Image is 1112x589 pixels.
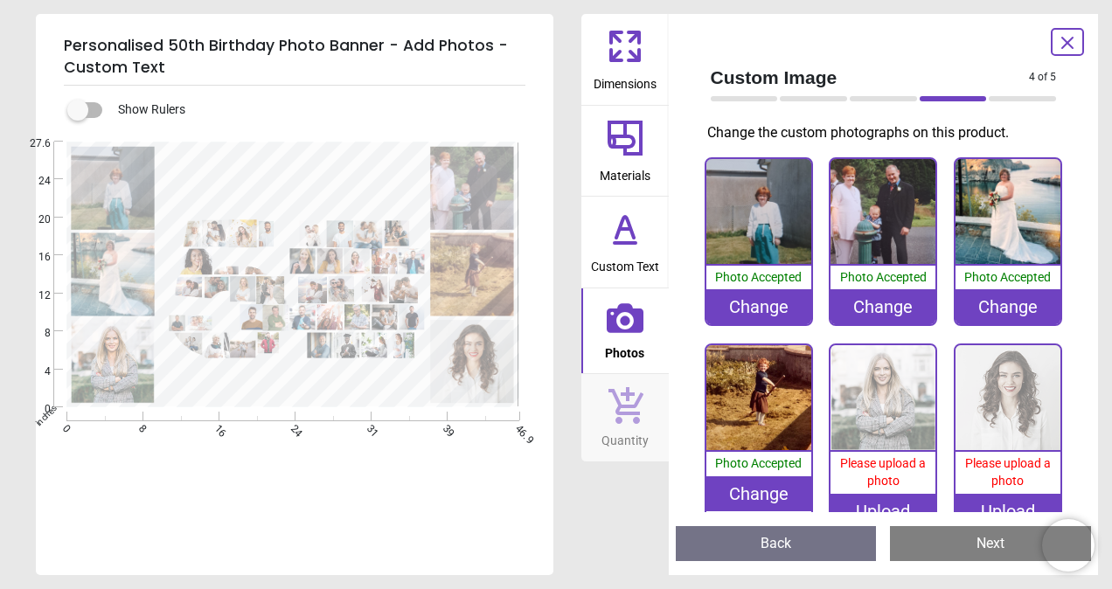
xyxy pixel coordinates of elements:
button: Back [676,526,877,561]
p: Change the custom photographs on this product. [707,123,1071,142]
button: Quantity [581,374,669,461]
span: 16 [211,422,222,433]
span: 0 [17,402,51,417]
span: Please upload a photo [840,456,926,488]
span: Materials [600,159,650,185]
div: Upload [831,494,935,529]
div: Upload [956,494,1060,529]
span: Photo Accepted [840,270,927,284]
span: 46.9 [511,422,523,433]
h5: Personalised 50th Birthday Photo Banner - Add Photos - Custom Text [64,28,525,86]
span: Quantity [601,424,649,450]
span: 39 [439,422,450,433]
button: Materials [581,106,669,197]
span: Please upload a photo [965,456,1051,488]
span: 24 [287,422,298,433]
span: 12 [17,288,51,303]
button: Photos [581,288,669,374]
span: Photos [605,336,644,363]
div: Change [706,476,811,511]
iframe: Brevo live chat [1042,519,1095,572]
span: 27.6 [17,136,51,151]
span: Photo Accepted [964,270,1051,284]
span: 4 of 5 [1029,70,1056,85]
span: 31 [363,422,374,433]
span: 20 [17,212,51,227]
span: Dimensions [594,67,657,94]
span: Photo Accepted [715,270,802,284]
div: Change [831,289,935,324]
div: Show Rulers [78,100,553,121]
button: Custom Text [581,197,669,288]
span: 16 [17,250,51,265]
div: Change [956,289,1060,324]
button: Dimensions [581,14,669,105]
span: Custom Text [591,250,659,276]
span: Photo Accepted [715,456,802,470]
span: 24 [17,174,51,189]
span: 0 [59,422,70,433]
span: 8 [17,326,51,341]
span: Custom Image [711,65,1030,90]
span: 8 [135,422,146,433]
div: Change [706,289,811,324]
span: 4 [17,364,51,379]
button: Next [890,526,1091,561]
